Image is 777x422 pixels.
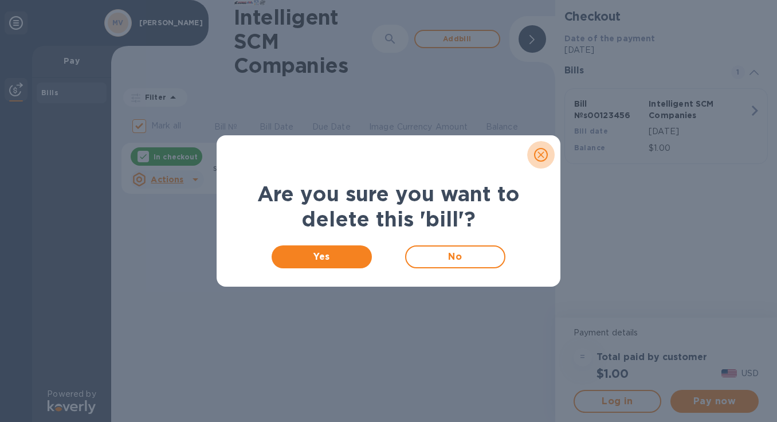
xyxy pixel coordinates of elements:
[527,141,555,169] button: close
[415,250,495,264] span: No
[405,245,505,268] button: No
[272,245,372,268] button: Yes
[281,250,363,264] span: Yes
[257,181,520,232] b: Are you sure you want to delete this 'bill'?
